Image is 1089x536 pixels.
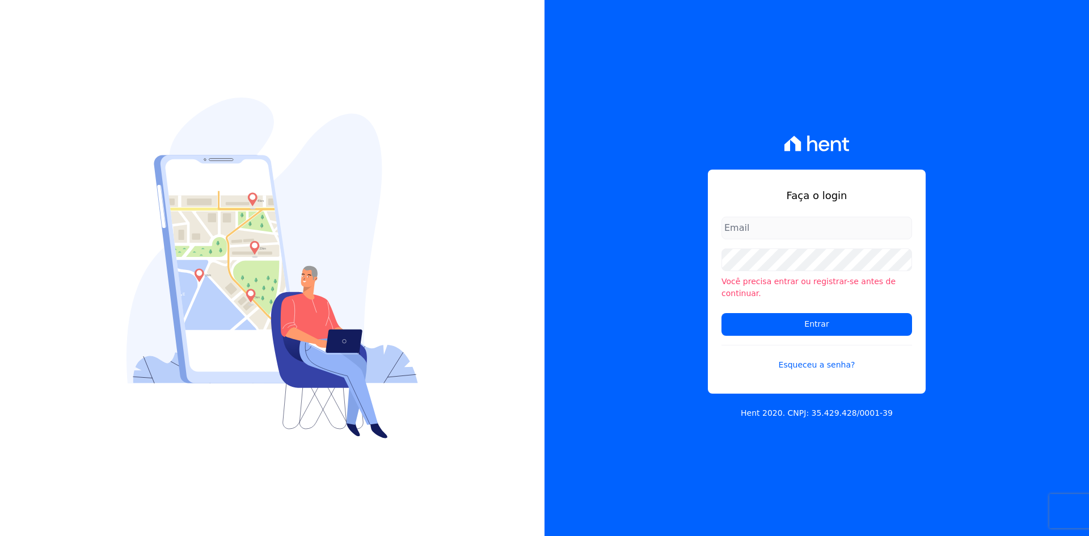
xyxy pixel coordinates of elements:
[721,345,912,371] a: Esqueceu a senha?
[126,98,418,438] img: Login
[741,407,893,419] p: Hent 2020. CNPJ: 35.429.428/0001-39
[721,313,912,336] input: Entrar
[721,276,912,299] li: Você precisa entrar ou registrar-se antes de continuar.
[721,217,912,239] input: Email
[721,188,912,203] h1: Faça o login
